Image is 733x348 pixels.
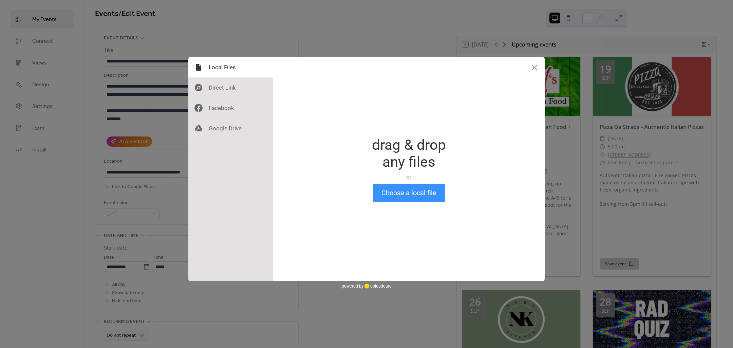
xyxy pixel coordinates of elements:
div: Direct Link [188,77,273,98]
div: Google Drive [188,118,273,139]
div: Local Files [188,57,273,77]
a: uploadcare [363,283,392,289]
button: Close [524,57,545,77]
button: Choose a local file [373,184,445,202]
div: drag & drop any files [372,136,446,170]
div: Facebook [188,98,273,118]
div: powered by [342,281,392,291]
div: or [372,174,446,181]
